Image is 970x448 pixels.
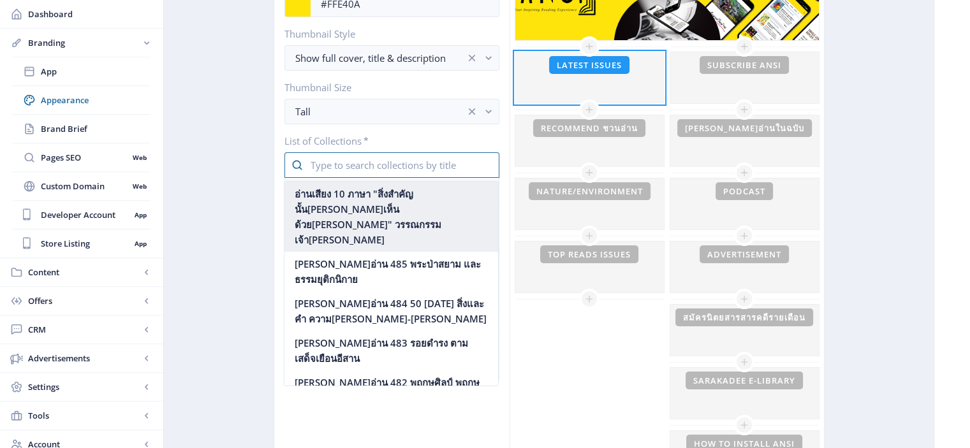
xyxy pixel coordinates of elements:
[13,115,151,143] a: Brand Brief
[130,237,151,250] nb-badge: App
[28,8,153,20] span: Dashboard
[130,208,151,221] nb-badge: App
[41,122,151,135] span: Brand Brief
[284,252,498,291] nb-option: [PERSON_NAME]อ่าน 485 พระป่าสยาม และธรรมยุติกนิกาย
[466,105,478,118] nb-icon: clear
[128,151,151,164] nb-badge: Web
[13,143,151,171] a: Pages SEOWeb
[295,50,466,66] div: Show full cover, title & description
[284,27,489,40] label: Thumbnail Style
[28,294,140,307] span: Offers
[284,331,498,370] nb-option: [PERSON_NAME]อ่าน 483 รอยดำรง ตามเสด็จเยือนอีสาน
[41,208,130,221] span: Developer Account
[13,229,151,257] a: Store ListingApp
[284,370,498,410] nb-option: [PERSON_NAME]อ่าน 482 พฤกษศิลป์ พฤกษศิลปิน
[41,65,151,78] span: App
[311,178,473,202] div: 485 พระป่าสยาม และธรรมยุติกนิกาย
[13,57,151,85] a: App
[295,104,466,119] div: Tall
[284,45,499,71] button: Show full cover, title & descriptionclear
[13,201,151,229] a: Developer AccountApp
[41,94,151,106] span: Appearance
[28,352,140,365] span: Advertisements
[284,134,489,147] label: List of Collections
[28,323,140,336] span: CRM
[28,380,140,393] span: Settings
[28,266,140,278] span: Content
[41,180,128,192] span: Custom Domain
[284,81,489,94] label: Thumbnail Size
[284,182,498,252] nb-option: อ่านเสียง 10 ภาษา "สิ่งสำคัญนั้น[PERSON_NAME]เห็นด้วย[PERSON_NAME]" วรรณกรรมเจ้า[PERSON_NAME]
[466,52,478,64] nb-icon: clear
[128,180,151,192] nb-badge: Web
[13,86,151,114] a: Appearance
[41,237,130,250] span: Store Listing
[28,36,140,49] span: Branding
[41,151,128,164] span: Pages SEO
[28,409,140,422] span: Tools
[284,99,499,124] button: Tallclear
[13,172,151,200] a: Custom DomainWeb
[284,291,498,331] nb-option: [PERSON_NAME]อ่าน 484 50 [DATE] สิ่งและคำ ความ[PERSON_NAME]-[PERSON_NAME]
[284,152,499,178] input: Type to search collections by title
